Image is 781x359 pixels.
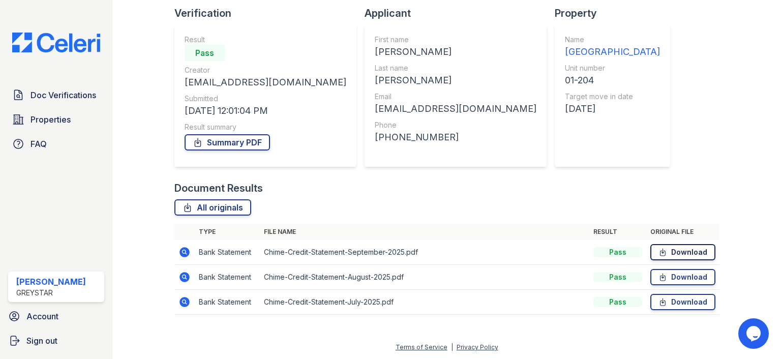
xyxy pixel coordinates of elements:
[593,297,642,307] div: Pass
[565,63,660,73] div: Unit number
[738,318,771,349] iframe: chat widget
[16,276,86,288] div: [PERSON_NAME]
[650,244,715,260] a: Download
[26,310,58,322] span: Account
[185,134,270,151] a: Summary PDF
[4,306,108,326] a: Account
[646,224,719,240] th: Original file
[4,33,108,52] img: CE_Logo_Blue-a8612792a0a2168367f1c8372b55b34899dd931a85d93a1a3d3e32e68fde9ad4.png
[31,89,96,101] span: Doc Verifications
[565,35,660,59] a: Name [GEOGRAPHIC_DATA]
[31,113,71,126] span: Properties
[375,102,536,116] div: [EMAIL_ADDRESS][DOMAIN_NAME]
[565,35,660,45] div: Name
[593,247,642,257] div: Pass
[375,92,536,102] div: Email
[650,269,715,285] a: Download
[375,45,536,59] div: [PERSON_NAME]
[260,240,589,265] td: Chime-Credit-Statement-September-2025.pdf
[185,75,346,89] div: [EMAIL_ADDRESS][DOMAIN_NAME]
[185,45,225,61] div: Pass
[195,265,260,290] td: Bank Statement
[195,240,260,265] td: Bank Statement
[8,85,104,105] a: Doc Verifications
[174,6,365,20] div: Verification
[565,92,660,102] div: Target move in date
[8,109,104,130] a: Properties
[593,272,642,282] div: Pass
[4,331,108,351] a: Sign out
[185,104,346,118] div: [DATE] 12:01:04 PM
[451,343,453,351] div: |
[195,224,260,240] th: Type
[565,45,660,59] div: [GEOGRAPHIC_DATA]
[185,65,346,75] div: Creator
[195,290,260,315] td: Bank Statement
[589,224,646,240] th: Result
[185,122,346,132] div: Result summary
[16,288,86,298] div: Greystar
[555,6,678,20] div: Property
[185,94,346,104] div: Submitted
[396,343,447,351] a: Terms of Service
[565,73,660,87] div: 01-204
[31,138,47,150] span: FAQ
[260,265,589,290] td: Chime-Credit-Statement-August-2025.pdf
[375,120,536,130] div: Phone
[375,63,536,73] div: Last name
[457,343,498,351] a: Privacy Policy
[26,335,57,347] span: Sign out
[375,73,536,87] div: [PERSON_NAME]
[565,102,660,116] div: [DATE]
[260,224,589,240] th: File name
[365,6,555,20] div: Applicant
[185,35,346,45] div: Result
[260,290,589,315] td: Chime-Credit-Statement-July-2025.pdf
[375,35,536,45] div: First name
[174,181,263,195] div: Document Results
[174,199,251,216] a: All originals
[8,134,104,154] a: FAQ
[650,294,715,310] a: Download
[375,130,536,144] div: [PHONE_NUMBER]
